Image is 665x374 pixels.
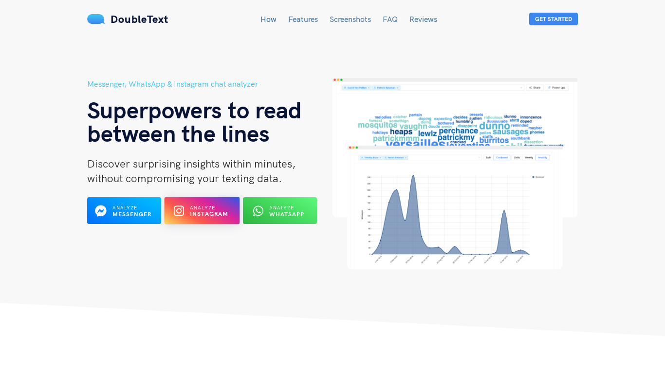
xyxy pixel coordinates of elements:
[409,14,437,24] a: Reviews
[269,210,304,218] b: WhatsApp
[164,197,240,224] button: Analyze Instagram
[330,14,371,24] a: Screenshots
[112,210,151,218] b: Messenger
[383,14,398,24] a: FAQ
[269,205,294,211] span: Analyze
[87,12,168,26] a: DoubleText
[87,118,270,148] span: between the lines
[260,14,277,24] a: How
[87,210,161,219] a: Analyze Messenger
[87,157,296,170] span: Discover surprising insights within minutes,
[190,210,229,218] b: Instagram
[243,210,317,219] a: Analyze WhatsApp
[87,78,332,90] h5: Messenger, WhatsApp & Instagram chat analyzer
[243,197,317,224] button: Analyze WhatsApp
[112,205,137,211] span: Analyze
[87,14,106,24] img: mS3x8y1f88AAAAABJRU5ErkJggg==
[332,78,578,269] img: hero
[87,171,282,185] span: without compromising your texting data.
[529,13,578,25] button: Get Started
[111,12,168,26] span: DoubleText
[165,210,239,219] a: Analyze Instagram
[190,205,215,211] span: Analyze
[288,14,318,24] a: Features
[87,95,302,124] span: Superpowers to read
[87,197,161,224] button: Analyze Messenger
